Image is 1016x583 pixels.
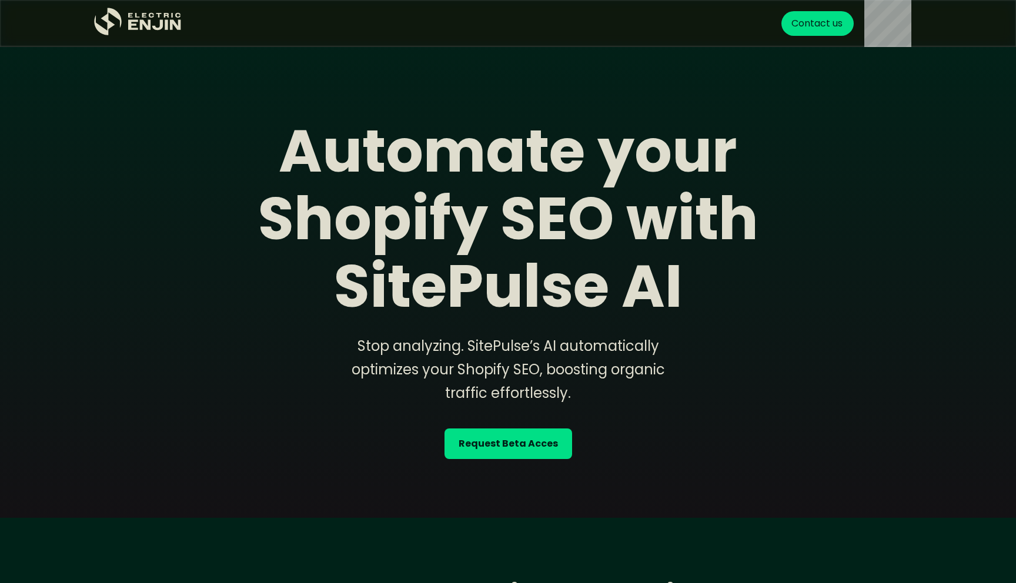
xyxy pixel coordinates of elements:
[791,16,843,31] div: Contact us
[781,11,854,36] a: Contact us
[459,437,558,451] strong: Request Beta Acces
[258,110,758,327] strong: Automate your Shopify SEO with SitePulse AI
[444,428,572,459] a: Request Beta Acces
[332,334,684,405] div: Stop analyzing. SitePulse’s AI automatically optimizes your Shopify SEO, boosting organic traffic...
[94,8,182,40] a: home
